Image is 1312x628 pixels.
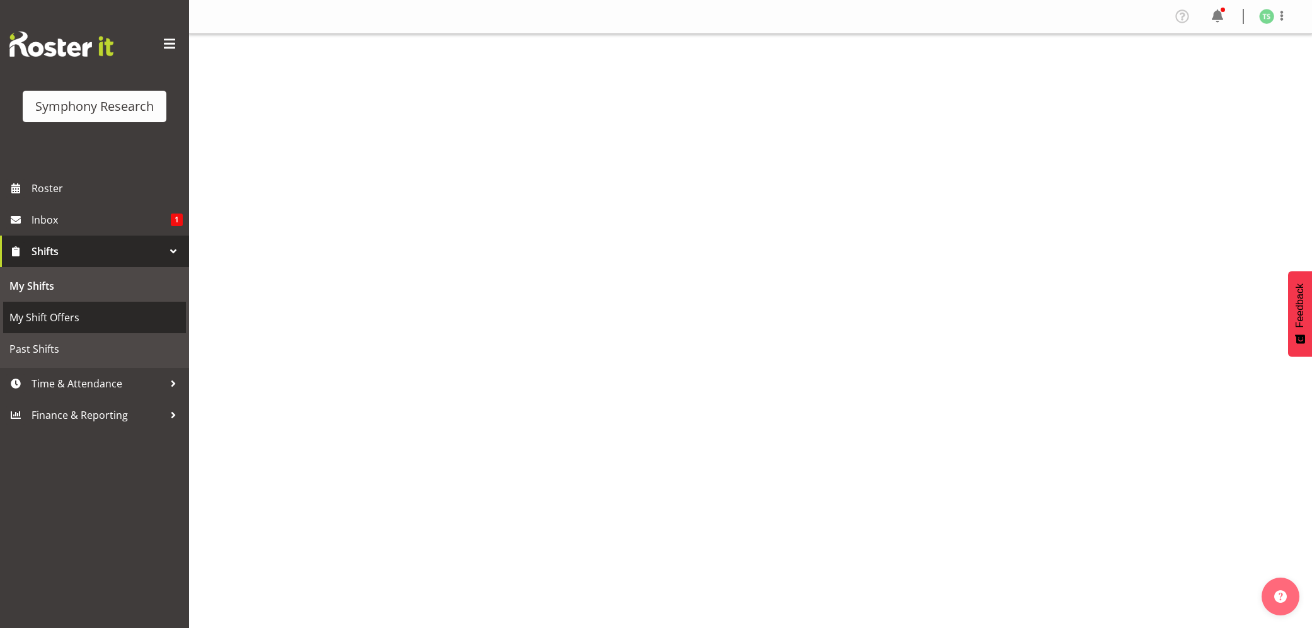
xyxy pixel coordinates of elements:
div: Symphony Research [35,97,154,116]
span: Shifts [32,242,164,261]
span: My Shifts [9,277,180,295]
img: tanya-stebbing1954.jpg [1259,9,1274,24]
span: Past Shifts [9,340,180,358]
span: Roster [32,179,183,198]
img: Rosterit website logo [9,31,113,57]
span: Finance & Reporting [32,406,164,425]
img: help-xxl-2.png [1274,590,1287,603]
a: My Shift Offers [3,302,186,333]
span: 1 [171,214,183,226]
a: My Shifts [3,270,186,302]
span: Inbox [32,210,171,229]
span: My Shift Offers [9,308,180,327]
button: Feedback - Show survey [1288,271,1312,357]
a: Past Shifts [3,333,186,365]
span: Time & Attendance [32,374,164,393]
span: Feedback [1294,283,1306,328]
